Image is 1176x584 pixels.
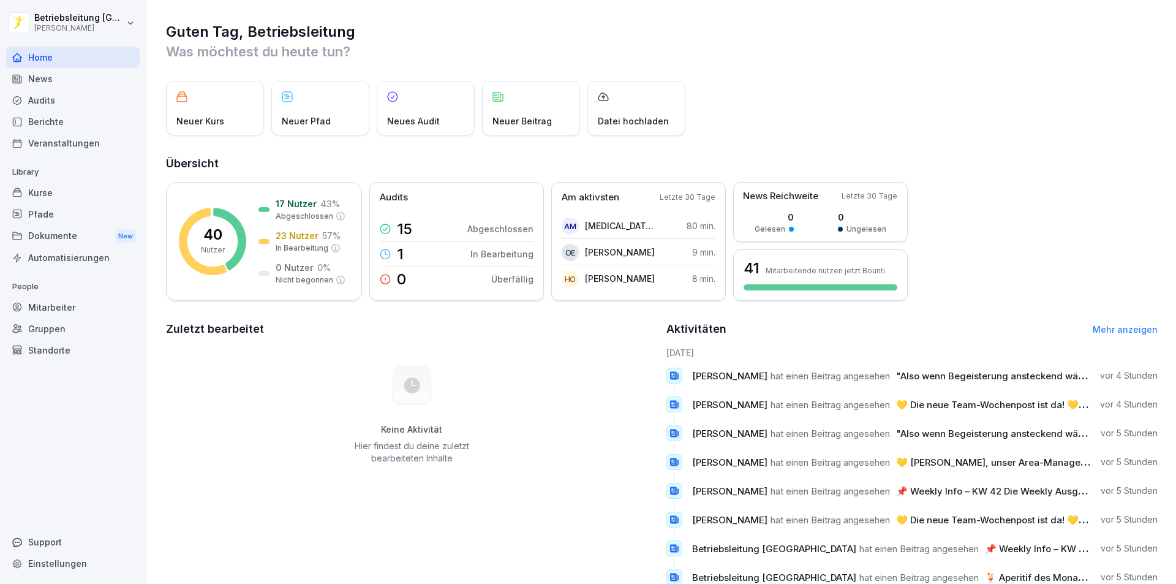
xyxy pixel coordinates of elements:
p: Am aktivsten [562,191,619,205]
h2: Aktivitäten [666,320,726,338]
p: vor 5 Stunden [1101,571,1158,583]
span: [PERSON_NAME] [692,428,767,439]
div: OE [562,244,579,261]
div: AM [562,218,579,235]
span: [PERSON_NAME] [692,399,767,411]
span: hat einen Beitrag angesehen [859,543,979,555]
a: Berichte [6,111,140,132]
p: Library [6,162,140,182]
p: Abgeschlossen [276,211,333,222]
p: News Reichweite [743,189,818,203]
span: [PERSON_NAME] [692,457,767,468]
h2: Zuletzt bearbeitet [166,320,658,338]
p: [PERSON_NAME] [585,246,655,259]
a: News [6,68,140,89]
p: Letzte 30 Tage [842,191,897,202]
p: 57 % [322,229,341,242]
a: Pfade [6,203,140,225]
span: [PERSON_NAME] [692,370,767,382]
p: [MEDICAL_DATA][PERSON_NAME] [585,219,655,232]
p: 8 min. [692,272,715,285]
div: New [115,229,136,243]
a: Standorte [6,339,140,361]
p: Betriebsleitung [GEOGRAPHIC_DATA] [34,13,124,23]
p: vor 5 Stunden [1101,485,1158,497]
p: vor 4 Stunden [1100,398,1158,411]
p: In Bearbeitung [470,248,533,260]
div: Dokumente [6,225,140,248]
p: 0 [755,211,794,224]
p: [PERSON_NAME] [585,272,655,285]
span: hat einen Beitrag angesehen [771,428,890,439]
h1: Guten Tag, Betriebsleitung [166,22,1158,42]
a: Mehr anzeigen [1093,324,1158,335]
a: Automatisierungen [6,247,140,268]
span: [PERSON_NAME] [692,485,767,497]
span: hat einen Beitrag angesehen [771,370,890,382]
p: vor 5 Stunden [1101,427,1158,439]
p: 40 [203,227,222,242]
p: Überfällig [491,273,533,286]
span: hat einen Beitrag angesehen [771,457,890,468]
p: Letzte 30 Tage [660,192,715,203]
p: Gelesen [755,224,785,235]
p: vor 5 Stunden [1101,514,1158,526]
p: 0 [838,211,886,224]
p: 0 % [317,261,331,274]
a: Einstellungen [6,553,140,574]
a: Veranstaltungen [6,132,140,154]
p: 0 Nutzer [276,261,314,274]
p: [PERSON_NAME] [34,24,124,32]
p: vor 5 Stunden [1101,542,1158,555]
p: vor 4 Stunden [1100,370,1158,382]
p: Abgeschlossen [467,222,533,235]
span: [PERSON_NAME] [692,514,767,526]
a: Mitarbeiter [6,297,140,318]
p: 43 % [320,197,340,210]
span: Betriebsleitung [GEOGRAPHIC_DATA] [692,543,856,555]
h5: Keine Aktivität [350,424,473,435]
span: Betriebsleitung [GEOGRAPHIC_DATA] [692,572,856,583]
p: 23 Nutzer [276,229,318,242]
p: People [6,277,140,297]
p: Hier findest du deine zuletzt bearbeiteten Inhalte [350,440,473,465]
h6: [DATE] [666,346,1158,359]
p: 1 [397,247,404,262]
p: In Bearbeitung [276,243,328,254]
span: hat einen Beitrag angesehen [771,485,890,497]
p: Mitarbeitende nutzen jetzt Bounti [766,266,885,275]
p: Neuer Beitrag [492,115,552,127]
div: Support [6,531,140,553]
a: Kurse [6,182,140,203]
p: 15 [397,222,412,237]
p: Neues Audit [387,115,440,127]
p: Nicht begonnen [276,275,333,286]
p: vor 5 Stunden [1101,456,1158,468]
a: Audits [6,89,140,111]
p: Audits [380,191,408,205]
span: hat einen Beitrag angesehen [859,572,979,583]
p: Neuer Pfad [282,115,331,127]
div: HO [562,270,579,287]
p: Neuer Kurs [176,115,224,127]
p: 9 min. [692,246,715,259]
span: hat einen Beitrag angesehen [771,399,890,411]
a: Gruppen [6,318,140,339]
h2: Übersicht [166,155,1158,172]
p: Nutzer [201,245,225,256]
p: Was möchtest du heute tun? [166,42,1158,61]
a: DokumenteNew [6,225,140,248]
p: 17 Nutzer [276,197,317,210]
p: 0 [397,272,406,287]
p: Ungelesen [846,224,886,235]
a: Home [6,47,140,68]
